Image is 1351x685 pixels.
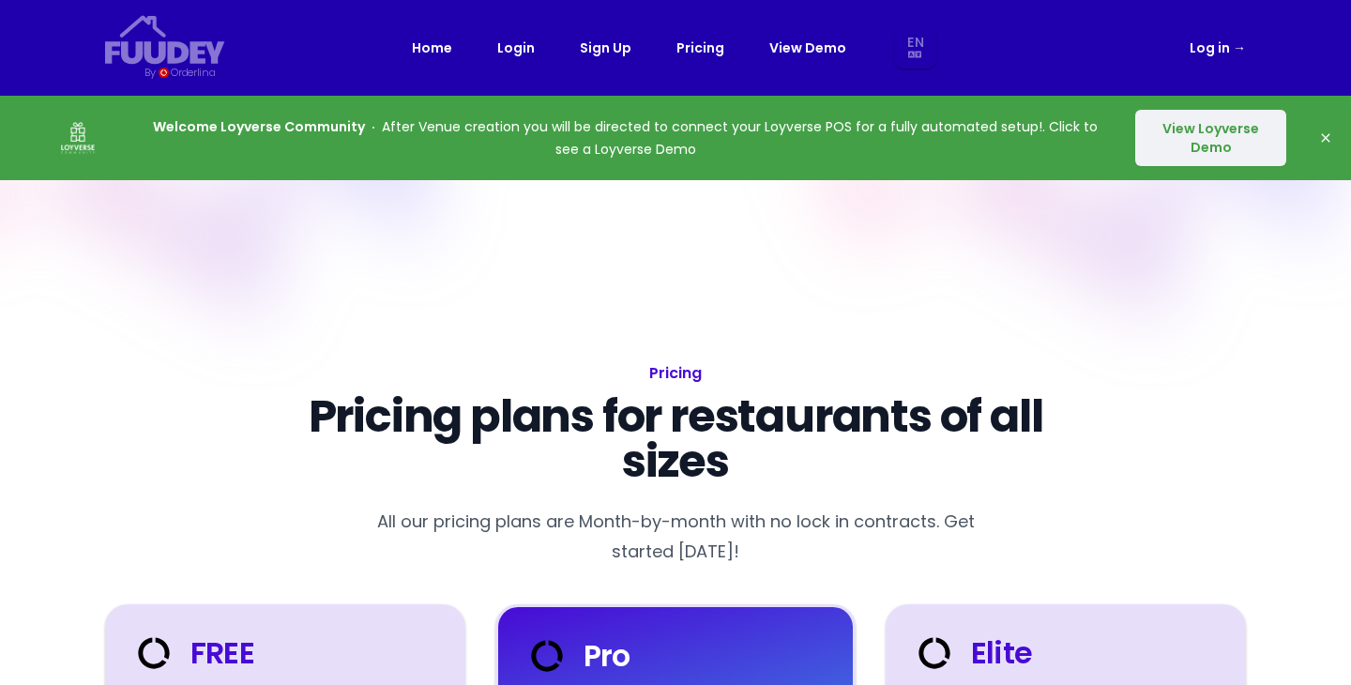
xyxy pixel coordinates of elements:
a: Login [497,37,535,59]
button: View Loyverse Demo [1135,110,1286,166]
h1: Pricing [255,360,1096,387]
div: Pro [524,633,630,678]
a: Log in [1190,37,1246,59]
svg: {/* Added fill="currentColor" here */} {/* This rectangle defines the background. Its explicit fi... [105,15,225,65]
strong: Welcome Loyverse Community [153,117,365,136]
div: Orderlina [171,65,215,81]
p: After Venue creation you will be directed to connect your Loyverse POS for a fully automated setu... [143,115,1108,160]
span: → [1233,38,1246,57]
div: By [144,65,155,81]
div: Elite [912,631,1032,676]
p: All our pricing plans are Month-by-month with no lock in contracts. Get started [DATE]! [360,507,991,567]
div: FREE [131,631,254,676]
a: Sign Up [580,37,631,59]
a: Pricing [676,37,724,59]
p: Pricing plans for restaurants of all sizes [255,394,1096,484]
a: View Demo [769,37,846,59]
a: Home [412,37,452,59]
